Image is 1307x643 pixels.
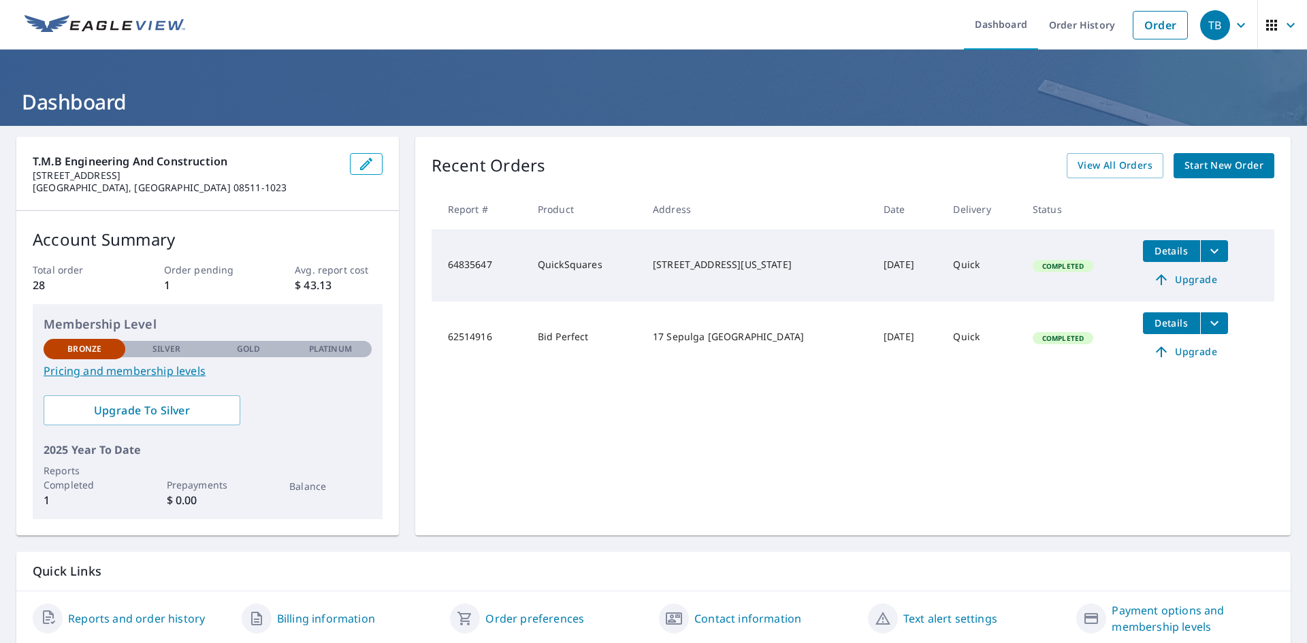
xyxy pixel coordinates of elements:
th: Report # [432,189,527,229]
h1: Dashboard [16,88,1291,116]
p: Prepayments [167,478,248,492]
td: Quick [942,229,1021,301]
a: Upgrade [1143,341,1228,363]
p: [GEOGRAPHIC_DATA], [GEOGRAPHIC_DATA] 08511-1023 [33,182,339,194]
p: T.M.B Engineering and Construction [33,153,339,169]
p: Total order [33,263,120,277]
a: Start New Order [1174,153,1274,178]
p: Bronze [67,343,101,355]
span: Start New Order [1184,157,1263,174]
p: $ 0.00 [167,492,248,508]
td: 62514916 [432,301,527,374]
a: Pricing and membership levels [44,363,372,379]
td: Quick [942,301,1021,374]
a: View All Orders [1067,153,1163,178]
p: Membership Level [44,315,372,333]
p: [STREET_ADDRESS] [33,169,339,182]
p: 1 [44,492,125,508]
a: Upgrade [1143,269,1228,291]
p: $ 43.13 [295,277,382,293]
p: 1 [164,277,251,293]
span: Details [1151,244,1192,257]
p: Recent Orders [432,153,546,178]
a: Order [1133,11,1188,39]
a: Text alert settings [903,610,997,627]
p: Platinum [309,343,352,355]
span: Completed [1034,333,1092,343]
img: EV Logo [25,15,185,35]
a: Payment options and membership levels [1112,602,1274,635]
p: Silver [152,343,181,355]
button: detailsBtn-62514916 [1143,312,1200,334]
button: filesDropdownBtn-62514916 [1200,312,1228,334]
p: Account Summary [33,227,383,252]
th: Product [527,189,642,229]
p: Balance [289,479,371,493]
th: Date [873,189,943,229]
th: Address [642,189,873,229]
button: filesDropdownBtn-64835647 [1200,240,1228,262]
td: QuickSquares [527,229,642,301]
p: Avg. report cost [295,263,382,277]
th: Status [1022,189,1132,229]
span: Details [1151,316,1192,329]
span: Upgrade To Silver [54,403,229,418]
td: 64835647 [432,229,527,301]
a: Billing information [277,610,375,627]
div: TB [1200,10,1230,40]
span: Upgrade [1151,271,1220,288]
a: Order preferences [485,610,584,627]
div: 17 Sepulga [GEOGRAPHIC_DATA] [653,330,862,344]
p: Gold [237,343,260,355]
p: 28 [33,277,120,293]
p: 2025 Year To Date [44,442,372,458]
p: Order pending [164,263,251,277]
p: Reports Completed [44,463,125,492]
td: [DATE] [873,229,943,301]
span: View All Orders [1078,157,1152,174]
div: [STREET_ADDRESS][US_STATE] [653,258,862,271]
a: Contact information [694,610,801,627]
button: detailsBtn-64835647 [1143,240,1200,262]
td: Bid Perfect [527,301,642,374]
th: Delivery [942,189,1021,229]
a: Upgrade To Silver [44,395,240,425]
span: Completed [1034,261,1092,271]
span: Upgrade [1151,344,1220,360]
td: [DATE] [873,301,943,374]
p: Quick Links [33,563,1274,580]
a: Reports and order history [68,610,205,627]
